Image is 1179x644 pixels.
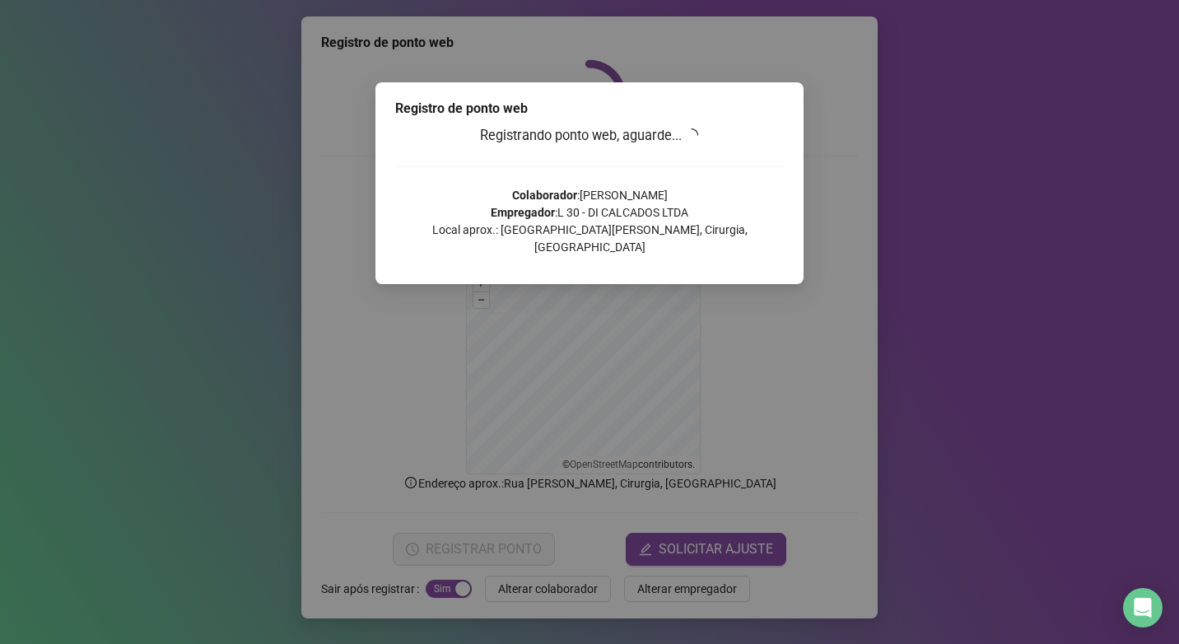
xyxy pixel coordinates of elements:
strong: Empregador [491,206,555,219]
div: Open Intercom Messenger [1123,588,1163,628]
div: Registro de ponto web [395,99,784,119]
strong: Colaborador [512,189,577,202]
h3: Registrando ponto web, aguarde... [395,125,784,147]
p: : [PERSON_NAME] : L 30 - DI CALCADOS LTDA Local aprox.: [GEOGRAPHIC_DATA][PERSON_NAME], Cirurgia,... [395,187,784,256]
span: loading [683,125,701,144]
